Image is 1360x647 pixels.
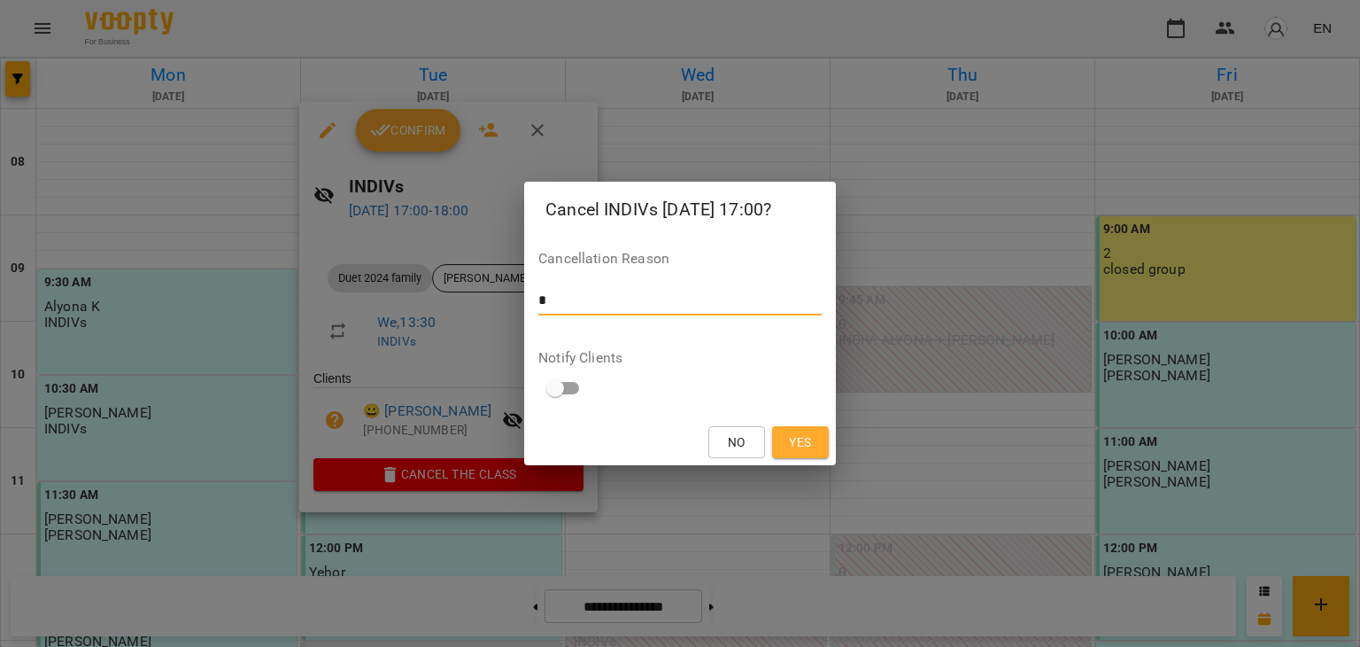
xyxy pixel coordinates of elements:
label: Notify Clients [538,351,822,365]
span: No [728,432,746,453]
button: Yes [772,426,829,458]
label: Cancellation Reason [538,252,822,266]
h2: Cancel INDIVs [DATE] 17:00? [545,196,815,223]
button: No [708,426,765,458]
span: Yes [789,432,811,453]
